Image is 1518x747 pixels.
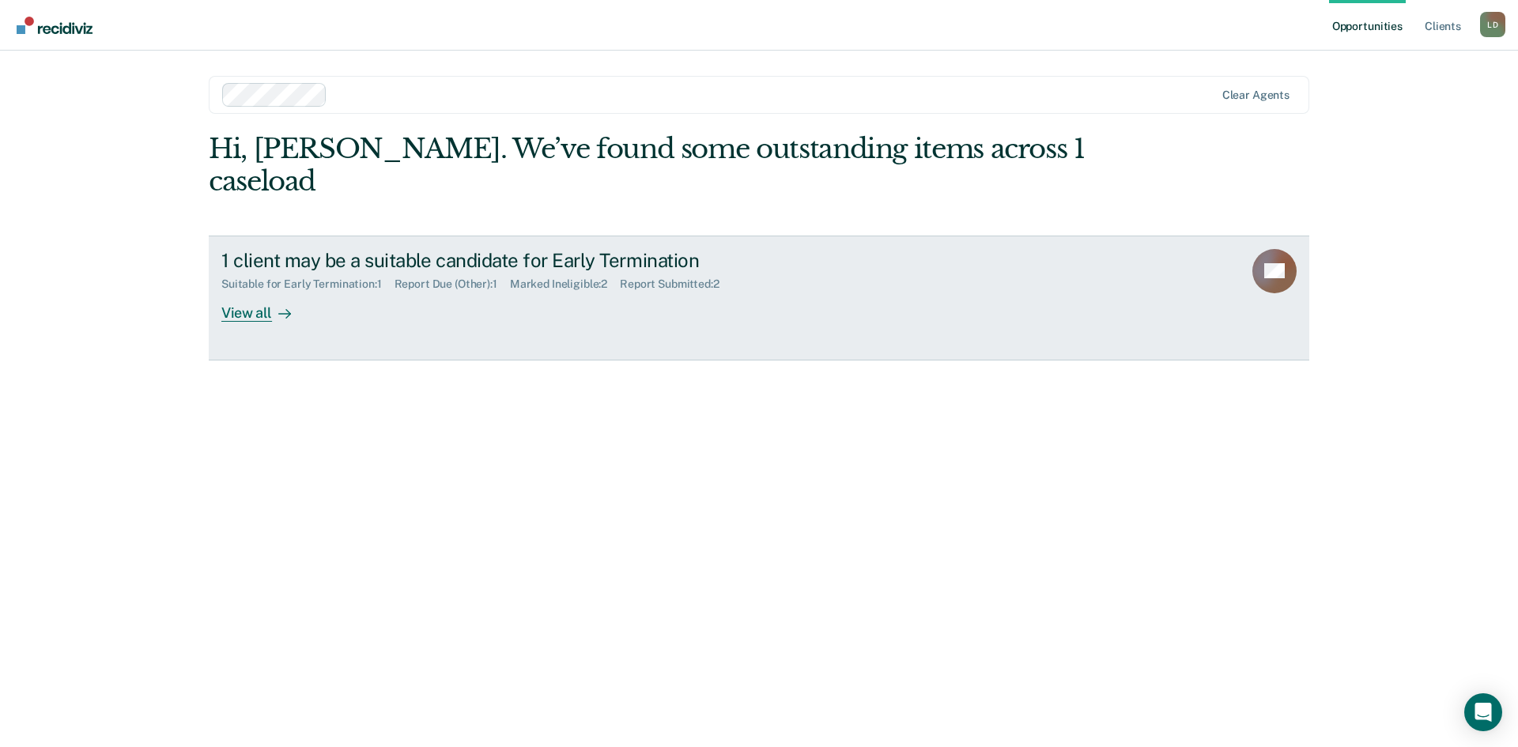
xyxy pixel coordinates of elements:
a: 1 client may be a suitable candidate for Early TerminationSuitable for Early Termination:1Report ... [209,236,1309,360]
div: Report Due (Other) : 1 [395,277,510,291]
div: Marked Ineligible : 2 [510,277,620,291]
button: Profile dropdown button [1480,12,1505,37]
div: Open Intercom Messenger [1464,693,1502,731]
img: Recidiviz [17,17,93,34]
div: Hi, [PERSON_NAME]. We’ve found some outstanding items across 1 caseload [209,133,1089,198]
div: 1 client may be a suitable candidate for Early Termination [221,249,776,272]
div: Suitable for Early Termination : 1 [221,277,395,291]
div: Clear agents [1222,89,1290,102]
div: Report Submitted : 2 [620,277,732,291]
div: View all [221,291,310,322]
div: L D [1480,12,1505,37]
